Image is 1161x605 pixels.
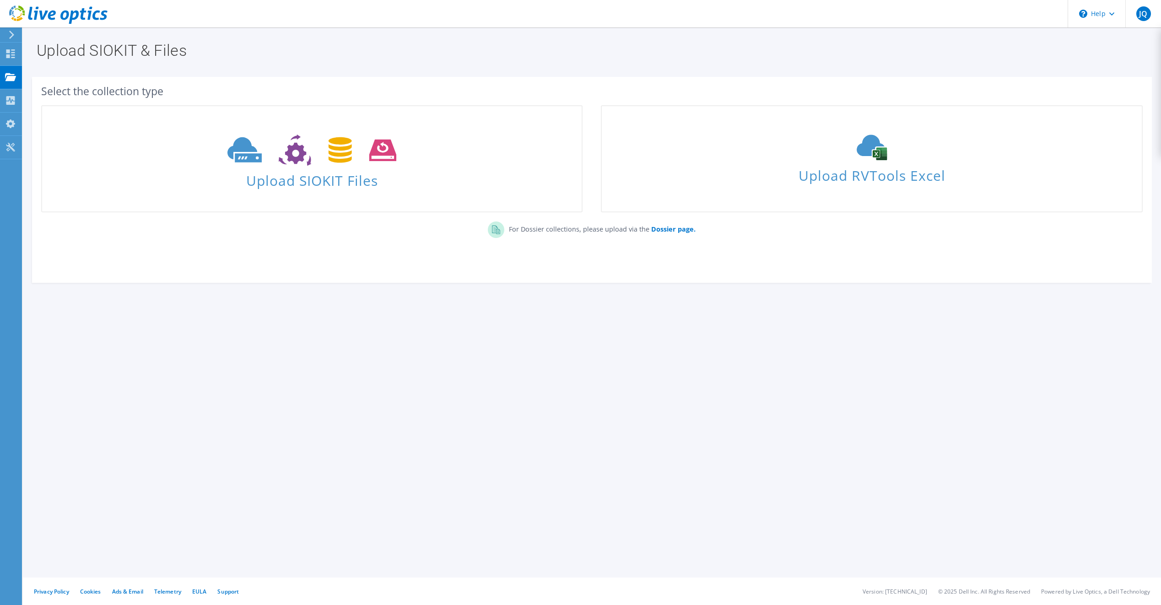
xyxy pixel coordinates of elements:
a: Privacy Policy [34,588,69,595]
a: Upload SIOKIT Files [41,105,583,212]
span: Upload RVTools Excel [602,163,1141,183]
a: Dossier page. [649,225,696,233]
a: Ads & Email [112,588,143,595]
div: Select the collection type [41,86,1143,96]
li: Version: [TECHNICAL_ID] [863,588,927,595]
a: EULA [192,588,206,595]
b: Dossier page. [651,225,696,233]
p: For Dossier collections, please upload via the [504,221,696,234]
span: JQ [1136,6,1151,21]
svg: \n [1079,10,1087,18]
li: Powered by Live Optics, a Dell Technology [1041,588,1150,595]
h1: Upload SIOKIT & Files [37,43,1143,58]
span: Upload SIOKIT Files [42,168,582,188]
a: Telemetry [154,588,181,595]
a: Upload RVTools Excel [601,105,1142,212]
li: © 2025 Dell Inc. All Rights Reserved [938,588,1030,595]
a: Cookies [80,588,101,595]
a: Support [217,588,239,595]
